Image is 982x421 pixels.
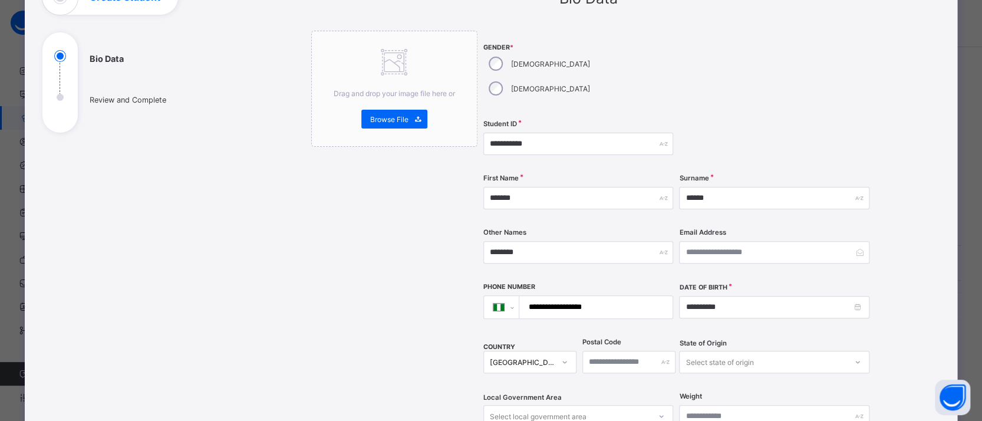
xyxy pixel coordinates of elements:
[511,60,590,68] label: [DEMOGRAPHIC_DATA]
[334,89,455,98] span: Drag and drop your image file here or
[370,115,408,124] span: Browse File
[483,44,673,51] span: Gender
[483,120,517,128] label: Student ID
[483,228,526,236] label: Other Names
[483,343,515,351] span: COUNTRY
[935,380,970,415] button: Open asap
[582,338,621,346] label: Postal Code
[679,339,726,347] span: State of Origin
[686,351,753,373] div: Select state of origin
[679,392,701,400] label: Weight
[311,31,477,147] div: Drag and drop your image file here orBrowse File
[679,228,726,236] label: Email Address
[679,284,727,291] label: Date of Birth
[679,174,709,182] label: Surname
[483,174,519,182] label: First Name
[483,283,535,291] label: Phone Number
[490,358,555,367] div: [GEOGRAPHIC_DATA]
[483,393,562,402] span: Local Government Area
[511,84,590,93] label: [DEMOGRAPHIC_DATA]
